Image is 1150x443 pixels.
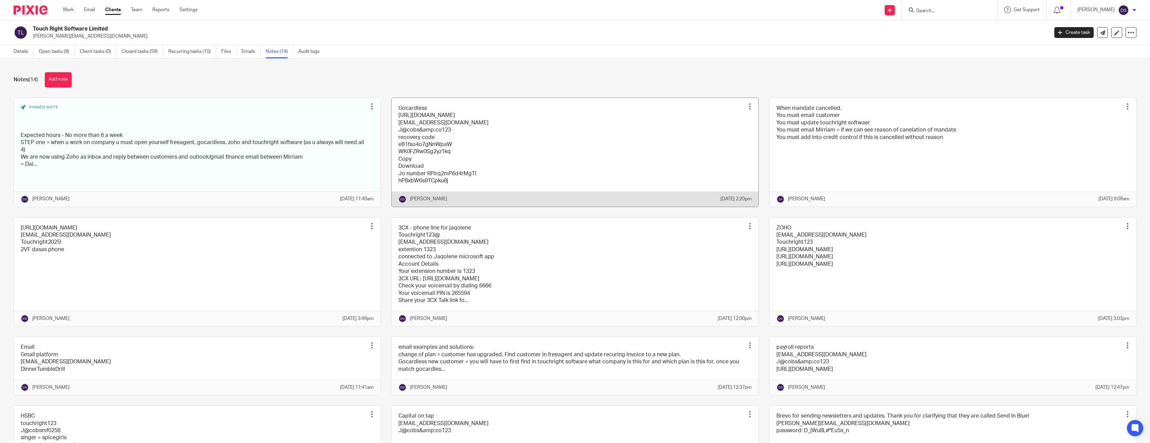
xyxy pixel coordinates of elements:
[105,6,121,13] a: Clients
[152,6,169,13] a: Reports
[398,315,407,323] img: svg%3E
[776,315,785,323] img: svg%3E
[221,45,237,58] a: Files
[32,196,70,202] p: [PERSON_NAME]
[410,315,447,322] p: [PERSON_NAME]
[33,25,842,33] h2: Touch Right Software Limited
[14,76,38,83] h1: Notes
[788,384,825,391] p: [PERSON_NAME]
[266,45,293,58] a: Notes (14)
[788,196,825,202] p: [PERSON_NAME]
[21,383,29,391] img: svg%3E
[45,72,72,87] button: Add note
[21,315,29,323] img: svg%3E
[1118,5,1129,16] img: svg%3E
[14,5,48,15] img: Pixie
[1095,384,1129,391] p: [DATE] 12:47pm
[121,45,163,58] a: Closed tasks (59)
[131,6,142,13] a: Team
[340,384,374,391] p: [DATE] 11:41am
[1098,196,1129,202] p: [DATE] 9:09am
[718,315,752,322] p: [DATE] 12:00pm
[29,77,38,82] span: (14)
[718,384,752,391] p: [DATE] 12:37pm
[1098,315,1129,322] p: [DATE] 3:03pm
[21,105,367,127] div: Pinned note
[80,45,116,58] a: Client tasks (0)
[39,45,75,58] a: Open tasks (8)
[32,384,70,391] p: [PERSON_NAME]
[720,196,752,202] p: [DATE] 2:20pm
[398,195,407,203] img: svg%3E
[21,195,29,203] img: svg%3E
[180,6,197,13] a: Settings
[1054,27,1094,38] a: Create task
[410,196,447,202] p: [PERSON_NAME]
[63,6,74,13] a: Work
[33,33,1044,40] p: [PERSON_NAME][EMAIL_ADDRESS][DOMAIN_NAME]
[298,45,324,58] a: Audit logs
[776,383,785,391] img: svg%3E
[788,315,825,322] p: [PERSON_NAME]
[1014,7,1040,12] span: Get Support
[14,45,34,58] a: Details
[1077,6,1115,13] p: [PERSON_NAME]
[242,45,261,58] a: Emails
[398,383,407,391] img: svg%3E
[84,6,95,13] a: Email
[168,45,216,58] a: Recurring tasks (10)
[340,196,374,202] p: [DATE] 11:40am
[342,315,374,322] p: [DATE] 3:49pm
[916,8,977,14] input: Search
[776,195,785,203] img: svg%3E
[32,315,70,322] p: [PERSON_NAME]
[14,25,28,40] img: svg%3E
[410,384,447,391] p: [PERSON_NAME]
